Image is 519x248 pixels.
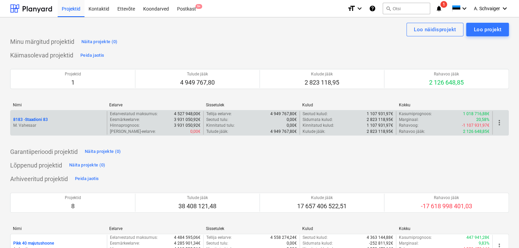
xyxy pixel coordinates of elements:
[367,129,393,135] p: 2 823 118,95€
[178,195,216,201] p: Tulude jääk
[287,123,297,128] p: 0,00€
[75,175,99,183] div: Peida jaotis
[206,129,228,135] p: Tulude jääk :
[13,123,104,128] p: M. Vahesaar
[479,241,489,246] p: 9,83%
[180,78,215,87] p: 4 949 767,80
[10,148,78,156] p: Garantiiperioodi projektid
[65,78,81,87] p: 1
[73,174,100,184] button: Peida jaotis
[347,4,355,13] i: format_size
[109,103,200,107] div: Eelarve
[297,202,347,210] p: 17 657 406 522,51
[79,50,106,61] button: Peida jaotis
[206,123,235,128] p: Kinnitatud tulu :
[195,4,202,9] span: 9+
[474,25,501,34] div: Loo projekt
[80,36,119,47] button: Näita projekte (0)
[206,241,228,246] p: Seotud tulu :
[462,123,489,128] p: -1 107 931,97€
[485,215,519,248] iframe: Chat Widget
[174,235,200,241] p: 4 484 595,06€
[10,51,73,59] p: Käimasolevad projektid
[466,23,509,36] button: Loo projekt
[65,71,81,77] p: Projektid
[466,235,489,241] p: 447 941,28€
[367,235,393,241] p: 4 363 144,88€
[474,6,500,11] span: A. Schvaiger
[206,226,297,231] div: Sissetulek
[429,71,464,77] p: Rahavoo jääk
[386,6,391,11] span: search
[297,195,347,201] p: Kulude jääk
[10,38,74,46] p: Minu märgitud projektid
[367,123,393,128] p: 1 107 931,97€
[406,23,463,36] button: Loo näidisprojekt
[178,202,216,210] p: 38 408 121,48
[399,241,419,246] p: Marginaal :
[81,38,118,46] div: Näita projekte (0)
[10,161,62,170] p: Lõppenud projektid
[367,117,393,123] p: 2 823 118,95€
[460,4,468,13] i: keyboard_arrow_down
[110,241,140,246] p: Eesmärkeelarve :
[69,161,105,169] div: Näita projekte (0)
[399,129,425,135] p: Rahavoo jääk :
[287,241,297,246] p: 0,00€
[429,78,464,87] p: 2 126 648,85
[399,123,419,128] p: Rahavoog :
[110,129,156,135] p: [PERSON_NAME]-eelarve :
[463,129,489,135] p: 2 126 648,85€
[13,117,48,123] p: 8183 - Staadioni 83
[303,123,334,128] p: Kinnitatud kulud :
[369,241,393,246] p: -252 811,92€
[13,117,104,128] div: 8183 -Staadioni 83M. Vahesaar
[303,129,325,135] p: Kulude jääk :
[110,117,140,123] p: Eesmärkeelarve :
[270,129,297,135] p: 4 949 767,80€
[206,235,232,241] p: Tellija eelarve :
[190,129,200,135] p: 0,00€
[109,226,200,231] div: Eelarve
[83,146,123,157] button: Näita projekte (0)
[110,235,158,241] p: Eelarvestatud maksumus :
[303,111,328,117] p: Seotud kulud :
[421,202,472,210] p: -17 618 998 401,03
[305,71,339,77] p: Kulude jääk
[399,235,432,241] p: Kasumiprognoos :
[206,111,232,117] p: Tellija eelarve :
[10,175,68,183] p: Arhiveeritud projektid
[303,241,333,246] p: Sidumata kulud :
[206,103,297,107] div: Sissetulek
[399,111,432,117] p: Kasumiprognoos :
[302,103,393,107] div: Kulud
[13,103,104,107] div: Nimi
[270,111,297,117] p: 4 949 767,80€
[65,195,81,201] p: Projektid
[485,215,519,248] div: Vestlusvidin
[495,119,503,127] span: more_vert
[303,117,333,123] p: Sidumata kulud :
[440,1,447,8] span: 1
[305,78,339,87] p: 2 823 118,95
[174,241,200,246] p: 4 285 901,34€
[80,52,104,59] div: Peida jaotis
[355,4,364,13] i: keyboard_arrow_down
[399,226,490,231] div: Kokku
[85,148,121,156] div: Näita projekte (0)
[463,111,489,117] p: 1 018 716,88€
[383,3,430,14] button: Otsi
[65,202,81,210] p: 8
[174,117,200,123] p: 3 931 050,92€
[369,4,376,13] i: Abikeskus
[180,71,215,77] p: Tulude jääk
[287,117,297,123] p: 0,00€
[13,241,54,246] p: Pikk 40 majutushoone
[13,226,104,231] div: Nimi
[476,117,489,123] p: 20,58%
[302,226,393,231] div: Kulud
[399,103,490,107] div: Kokku
[68,160,107,171] button: Näita projekte (0)
[367,111,393,117] p: 1 107 931,97€
[110,123,140,128] p: Hinnaprognoos :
